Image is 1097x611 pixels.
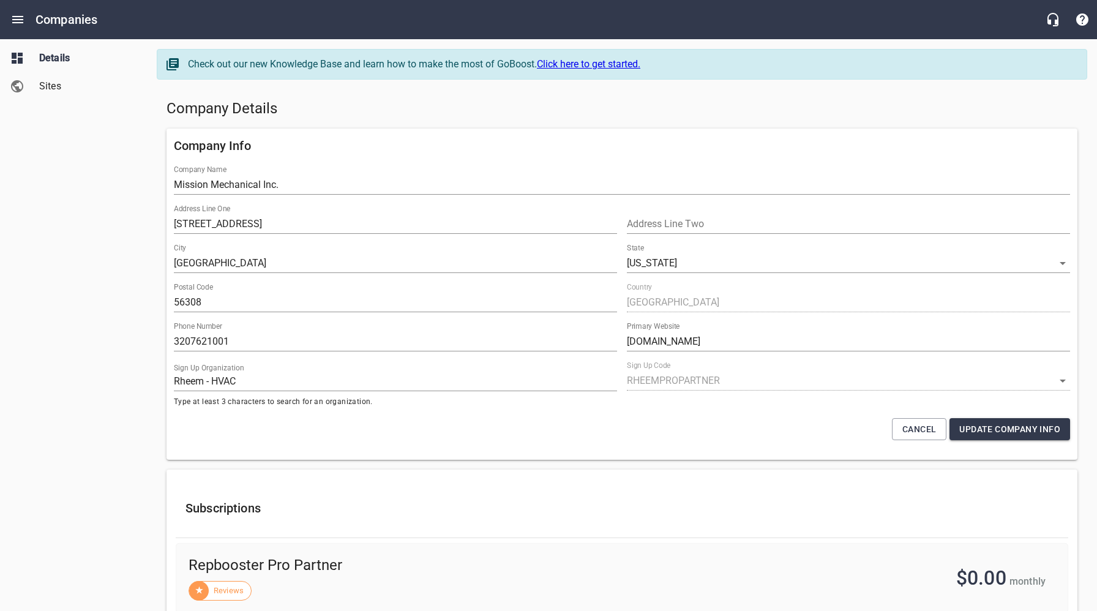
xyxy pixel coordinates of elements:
div: Check out our new Knowledge Base and learn how to make the most of GoBoost. [188,57,1074,72]
label: Company Name [174,166,227,173]
label: Address Line One [174,205,230,212]
label: Postal Code [174,283,213,291]
span: Type at least 3 characters to search for an organization. [174,396,617,408]
input: Start typing to search organizations [174,372,617,391]
label: Primary Website [627,323,680,330]
h5: Company Details [167,99,1077,119]
button: Cancel [892,418,946,441]
h6: Subscriptions [185,498,1058,518]
a: Click here to get started. [537,58,640,70]
button: Support Portal [1068,5,1097,34]
span: Details [39,51,132,66]
span: monthly [1009,575,1046,587]
label: Phone Number [174,323,222,330]
span: Update Company Info [959,422,1060,437]
span: Sites [39,79,132,94]
span: Reviews [206,585,251,597]
label: Sign Up Code [627,362,670,369]
button: Open drawer [3,5,32,34]
button: Update Company Info [949,418,1070,441]
label: State [627,244,644,252]
label: City [174,244,186,252]
h6: Company Info [174,136,1070,156]
span: $0.00 [956,566,1006,590]
label: Country [627,283,652,291]
span: Cancel [902,422,936,437]
button: Live Chat [1038,5,1068,34]
h6: Companies [36,10,97,29]
div: Reviews [189,581,252,601]
span: Repbooster Pro Partner [189,556,640,575]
